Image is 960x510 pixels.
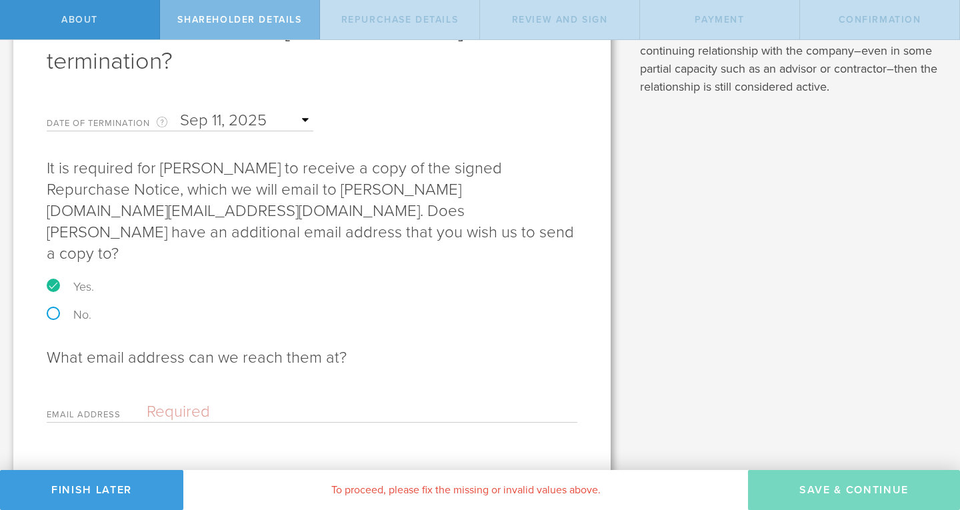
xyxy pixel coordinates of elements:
[47,281,577,293] label: Yes.
[47,13,577,77] h1: What are the details of [PERSON_NAME] termination?
[748,470,960,510] button: Save & Continue
[47,115,180,131] label: Date of Termination
[47,347,577,369] h2: What email address can we reach them at?
[341,14,459,25] span: Repurchase Details
[61,14,98,25] span: About
[893,406,960,470] iframe: Chat Widget
[177,14,301,25] span: Shareholder Details
[183,470,748,510] div: To proceed, please fix the missing or invalid values above.
[512,14,608,25] span: Review and Sign
[147,402,571,422] input: Required
[47,411,147,422] label: Email Address
[695,14,744,25] span: Payment
[47,309,577,321] label: No.
[47,158,577,265] p: It is required for [PERSON_NAME] to receive a copy of the signed Repurchase Notice, which we will...
[839,14,921,25] span: Confirmation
